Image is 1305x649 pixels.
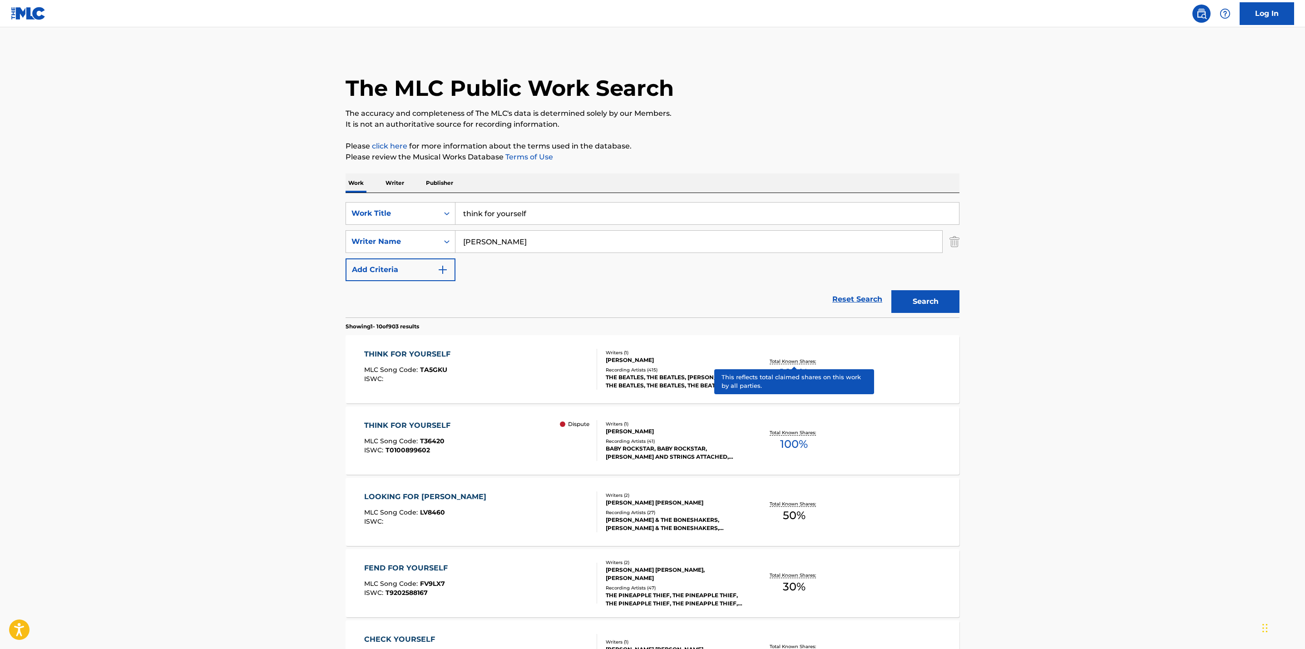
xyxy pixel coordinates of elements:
[364,446,386,454] span: ISWC :
[1260,605,1305,649] div: Widget chat
[504,153,553,161] a: Terms of Use
[386,589,428,597] span: T9202588167
[364,420,455,431] div: THINK FOR YOURSELF
[606,499,743,507] div: [PERSON_NAME] [PERSON_NAME]
[1260,605,1305,649] iframe: Chat Widget
[770,429,818,436] p: Total Known Shares:
[770,572,818,579] p: Total Known Shares:
[606,566,743,582] div: [PERSON_NAME] [PERSON_NAME], [PERSON_NAME]
[1216,5,1234,23] div: Help
[364,491,491,502] div: LOOKING FOR [PERSON_NAME]
[351,208,433,219] div: Work Title
[606,367,743,373] div: Recording Artists ( 415 )
[346,258,455,281] button: Add Criteria
[346,478,959,546] a: LOOKING FOR [PERSON_NAME]MLC Song Code:LV8460ISWC:Writers (2)[PERSON_NAME] [PERSON_NAME]Recording...
[346,152,959,163] p: Please review the Musical Works Database
[420,580,445,588] span: FV9LX7
[606,356,743,364] div: [PERSON_NAME]
[346,202,959,317] form: Search Form
[606,591,743,608] div: THE PINEAPPLE THIEF, THE PINEAPPLE THIEF, THE PINEAPPLE THIEF, THE PINEAPPLE THIEF, THE PINEAPPLE...
[364,437,420,445] span: MLC Song Code :
[351,236,433,247] div: Writer Name
[420,508,445,516] span: LV8460
[420,437,445,445] span: T36420
[606,373,743,390] div: THE BEATLES, THE BEATLES, [PERSON_NAME], THE BEATLES, THE BEATLES, THE BEATLES
[1196,8,1207,19] img: search
[11,7,46,20] img: MLC Logo
[346,322,419,331] p: Showing 1 - 10 of 903 results
[568,420,589,428] p: Dispute
[346,406,959,475] a: THINK FOR YOURSELFMLC Song Code:T36420ISWC:T0100899602 DisputeWriters (1)[PERSON_NAME]Recording A...
[1262,614,1268,642] div: Trascina
[891,290,959,313] button: Search
[423,173,456,193] p: Publisher
[364,366,420,374] span: MLC Song Code :
[606,421,743,427] div: Writers ( 1 )
[780,436,808,452] span: 100 %
[383,173,407,193] p: Writer
[346,141,959,152] p: Please for more information about the terms used in the database.
[606,639,743,645] div: Writers ( 1 )
[346,119,959,130] p: It is not an authoritative source for recording information.
[606,445,743,461] div: BABY ROCKSTAR, BABY ROCKSTAR, [PERSON_NAME] AND STRINGS ATTACHED, BABY ROCKSTAR, PARTY [PERSON_NAME]
[364,349,455,360] div: THINK FOR YOURSELF
[346,108,959,119] p: The accuracy and completeness of The MLC's data is determined solely by our Members.
[949,230,959,253] img: Delete Criterion
[828,289,887,309] a: Reset Search
[783,507,806,524] span: 50 %
[606,427,743,436] div: [PERSON_NAME]
[780,365,808,381] span: 100 %
[346,549,959,617] a: FEND FOR YOURSELFMLC Song Code:FV9LX7ISWC:T9202588167Writers (2)[PERSON_NAME] [PERSON_NAME], [PER...
[364,508,420,516] span: MLC Song Code :
[364,580,420,588] span: MLC Song Code :
[770,500,818,507] p: Total Known Shares:
[346,173,366,193] p: Work
[606,585,743,591] div: Recording Artists ( 47 )
[346,74,674,102] h1: The MLC Public Work Search
[606,509,743,516] div: Recording Artists ( 27 )
[1240,2,1294,25] a: Log In
[1192,5,1211,23] a: Public Search
[420,366,447,374] span: TA5GKU
[364,375,386,383] span: ISWC :
[606,438,743,445] div: Recording Artists ( 41 )
[364,563,452,574] div: FEND FOR YOURSELF
[606,349,743,356] div: Writers ( 1 )
[346,335,959,403] a: THINK FOR YOURSELFMLC Song Code:TA5GKUISWC:Writers (1)[PERSON_NAME]Recording Artists (415)THE BEA...
[606,492,743,499] div: Writers ( 2 )
[783,579,806,595] span: 30 %
[364,517,386,525] span: ISWC :
[386,446,430,454] span: T0100899602
[437,264,448,275] img: 9d2ae6d4665cec9f34b9.svg
[372,142,407,150] a: click here
[606,559,743,566] div: Writers ( 2 )
[1220,8,1231,19] img: help
[770,358,818,365] p: Total Known Shares:
[364,634,447,645] div: CHECK YOURSELF
[606,516,743,532] div: [PERSON_NAME] & THE BONESHAKERS, [PERSON_NAME] & THE BONESHAKERS, [PERSON_NAME] & THE BONESHAKERS...
[364,589,386,597] span: ISWC :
